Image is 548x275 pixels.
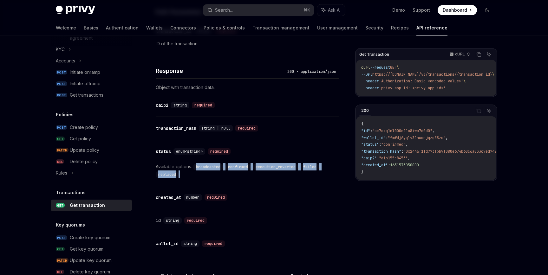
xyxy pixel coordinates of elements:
div: 200 - application/json [285,68,339,75]
span: Dashboard [443,7,467,13]
div: Delete policy [70,158,98,165]
div: wallet_id [156,240,179,247]
div: Create key quorum [70,234,110,241]
div: Search... [215,6,233,14]
code: replaced [156,171,179,178]
a: PATCHUpdate policy [51,144,132,156]
a: DELDelete policy [51,156,132,167]
div: , [253,163,301,170]
div: status [156,148,171,155]
span: : [386,135,388,140]
span: POST [56,81,67,86]
h4: Response [156,67,285,75]
button: Copy the contents from the code block [475,50,483,59]
span: Ask AI [328,7,341,13]
a: Demo [392,7,405,13]
code: failed [301,164,319,170]
div: Accounts [56,57,75,65]
div: Create policy [70,124,98,131]
span: number [186,195,199,200]
span: 1631573050000 [390,163,419,168]
span: POST [56,93,67,98]
span: , [406,142,408,147]
span: 'privy-app-id: <privy-app-id>' [379,86,446,91]
a: Basics [84,20,98,35]
div: caip2 [156,102,168,108]
div: Get key quorum [70,245,103,253]
a: User management [317,20,358,35]
div: , [225,163,253,170]
h5: Policies [56,111,74,118]
div: Get policy [70,135,91,143]
button: cURL [446,49,473,60]
span: https://[DOMAIN_NAME]/v1/transactions/{transaction_id} [372,72,492,77]
span: string [166,218,179,223]
h5: Transactions [56,189,86,196]
span: "cm7oxq1el000e11o8iwp7d0d0" [372,128,432,133]
div: Update key quorum [70,257,112,264]
span: "confirmed" [381,142,406,147]
span: \ [397,65,399,70]
span: string [184,241,197,246]
div: Get transactions [70,91,103,99]
span: : [388,163,390,168]
span: "transaction_hash" [361,149,401,154]
div: KYC [56,46,65,53]
span: \ [492,72,494,77]
a: Wallets [146,20,163,35]
a: POSTGet transactions [51,89,132,101]
span: --request [370,65,390,70]
div: required [205,194,227,201]
h5: Key quorums [56,221,85,229]
span: ⌘ K [303,8,310,13]
div: Available options: [156,163,339,178]
span: : [379,142,381,147]
div: created_at [156,194,181,201]
span: , [408,156,410,161]
a: PATCHUpdate key quorum [51,255,132,266]
a: Policies & controls [204,20,245,35]
img: dark logo [56,6,95,15]
div: Rules [56,169,67,177]
div: Initiate onramp [70,68,100,76]
div: transaction_hash [156,125,196,131]
a: GETGet key quorum [51,243,132,255]
span: "fmfdj6yqly31huorjqzq38zc" [388,135,446,140]
span: \ [463,79,466,84]
span: : [401,149,403,154]
a: Dashboard [438,5,477,15]
code: execution_reverted [253,164,298,170]
span: , [446,135,448,140]
p: ID of the transaction. [156,40,339,48]
span: 'Authorization: Basic <encoded-value>' [379,79,463,84]
span: enum<string> [176,149,203,154]
span: PATCH [56,258,68,263]
a: GETGet transaction [51,200,132,211]
span: : [370,128,372,133]
span: "caip2" [361,156,377,161]
p: cURL [455,52,465,57]
span: string | null [201,126,230,131]
a: Authentication [106,20,139,35]
span: --header [361,79,379,84]
span: "created_at" [361,163,388,168]
div: required [235,125,258,131]
span: POST [56,235,67,240]
button: Search...⌘K [203,4,314,16]
code: broadcasted [193,164,223,170]
span: { [361,121,363,126]
span: GET [56,137,65,141]
span: GET [56,247,65,252]
span: Get Transaction [359,52,389,57]
span: POST [56,125,67,130]
a: POSTInitiate onramp [51,67,132,78]
span: : [377,156,379,161]
a: Recipes [391,20,409,35]
button: Ask AI [485,50,493,59]
a: POSTInitiate offramp [51,78,132,89]
p: Object with transaction data. [156,84,339,91]
div: required [192,102,215,108]
span: POST [56,70,67,75]
div: id [156,217,161,224]
button: Copy the contents from the code block [475,107,483,115]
